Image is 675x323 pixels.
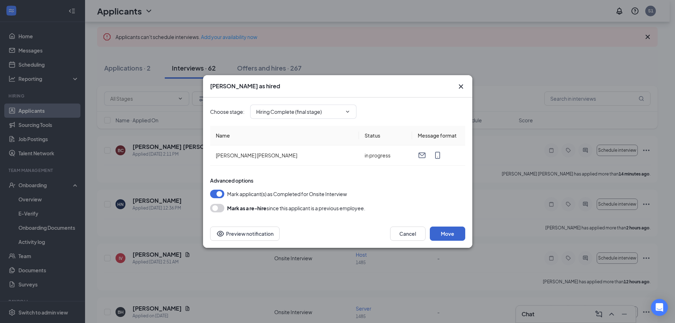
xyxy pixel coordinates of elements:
span: [PERSON_NAME] [PERSON_NAME] [216,152,297,158]
svg: Cross [457,82,465,91]
div: Open Intercom Messenger [651,299,668,316]
h3: [PERSON_NAME] as hired [210,82,280,90]
button: Close [457,82,465,91]
button: Preview notificationEye [210,227,280,241]
svg: Email [418,151,426,160]
span: Mark applicant(s) as Completed for Onsite Interview [227,190,347,198]
th: Name [210,126,359,145]
svg: MobileSms [433,151,442,160]
th: Message format [412,126,465,145]
div: since this applicant is a previous employee. [227,204,365,212]
svg: Eye [216,229,225,238]
span: Choose stage : [210,108,244,116]
b: Mark as a re-hire [227,205,266,211]
svg: ChevronDown [345,109,350,115]
div: Advanced options [210,177,465,184]
td: in progress [359,145,412,166]
th: Status [359,126,412,145]
button: Move [430,227,465,241]
button: Cancel [390,227,426,241]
